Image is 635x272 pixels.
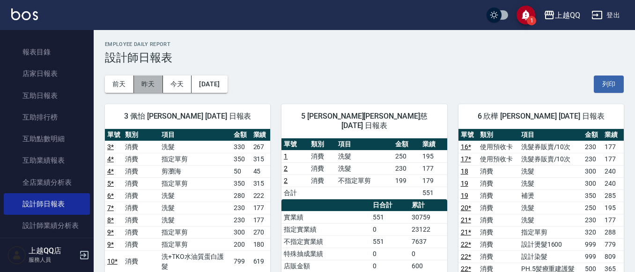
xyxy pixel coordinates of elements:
[519,153,583,165] td: 洗髮券販賣/10次
[309,174,336,187] td: 消費
[7,246,26,264] img: Person
[370,223,410,235] td: 0
[4,150,90,171] a: 互助業績報表
[309,138,336,151] th: 類別
[251,129,271,141] th: 業績
[4,63,90,84] a: 店家日報表
[478,238,519,250] td: 消費
[4,215,90,236] a: 設計師業績分析表
[602,238,624,250] td: 779
[420,138,447,151] th: 業績
[251,226,271,238] td: 270
[231,165,251,177] td: 50
[105,76,134,93] button: 前天
[123,165,160,177] td: 消費
[159,226,231,238] td: 指定單剪
[583,129,602,141] th: 金額
[478,189,519,202] td: 消費
[602,250,624,263] td: 809
[4,128,90,150] a: 互助點數明細
[478,141,519,153] td: 使用預收卡
[478,226,519,238] td: 消費
[159,202,231,214] td: 洗髮
[519,214,583,226] td: 洗髮
[231,189,251,202] td: 280
[134,76,163,93] button: 昨天
[409,211,447,223] td: 30759
[4,85,90,106] a: 互助日報表
[583,202,602,214] td: 250
[123,177,160,189] td: 消費
[370,235,410,248] td: 551
[470,112,613,121] span: 6 欣樺 [PERSON_NAME] [DATE] 日報表
[602,226,624,238] td: 288
[231,153,251,165] td: 350
[105,51,624,64] h3: 設計師日報表
[251,202,271,214] td: 177
[123,189,160,202] td: 消費
[583,238,602,250] td: 999
[583,226,602,238] td: 320
[602,202,624,214] td: 195
[4,172,90,193] a: 全店業績分析表
[519,226,583,238] td: 指定單剪
[281,187,309,199] td: 合計
[461,180,468,187] a: 19
[370,248,410,260] td: 0
[478,165,519,177] td: 消費
[309,150,336,162] td: 消費
[4,41,90,63] a: 報表目錄
[420,150,447,162] td: 195
[4,106,90,128] a: 互助排行榜
[163,76,192,93] button: 今天
[393,138,420,151] th: 金額
[281,260,370,272] td: 店販金額
[281,235,370,248] td: 不指定實業績
[284,165,288,172] a: 2
[594,76,624,93] button: 列印
[517,6,535,24] button: save
[336,162,393,174] td: 洗髮
[281,223,370,235] td: 指定實業績
[583,214,602,226] td: 230
[602,189,624,202] td: 285
[29,246,76,256] h5: 上越QQ店
[281,211,370,223] td: 實業績
[555,9,580,21] div: 上越QQ
[583,141,602,153] td: 230
[336,138,393,151] th: 項目
[281,248,370,260] td: 特殊抽成業績
[336,174,393,187] td: 不指定單剪
[251,177,271,189] td: 315
[393,174,420,187] td: 199
[159,129,231,141] th: 項目
[293,112,436,130] span: 5 [PERSON_NAME][PERSON_NAME]慈 [DATE] 日報表
[420,162,447,174] td: 177
[478,129,519,141] th: 類別
[370,211,410,223] td: 551
[420,187,447,199] td: 551
[123,129,160,141] th: 類別
[409,260,447,272] td: 600
[602,141,624,153] td: 177
[461,167,468,175] a: 18
[583,177,602,189] td: 300
[159,165,231,177] td: 剪瀏海
[393,162,420,174] td: 230
[159,153,231,165] td: 指定單剪
[409,199,447,212] th: 累計
[11,8,38,20] img: Logo
[159,189,231,202] td: 洗髮
[231,129,251,141] th: 金額
[231,177,251,189] td: 350
[583,250,602,263] td: 999
[123,214,160,226] td: 消費
[123,226,160,238] td: 消費
[281,138,447,199] table: a dense table
[123,141,160,153] td: 消費
[159,214,231,226] td: 洗髮
[602,177,624,189] td: 240
[251,214,271,226] td: 177
[461,192,468,199] a: 19
[105,129,123,141] th: 單號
